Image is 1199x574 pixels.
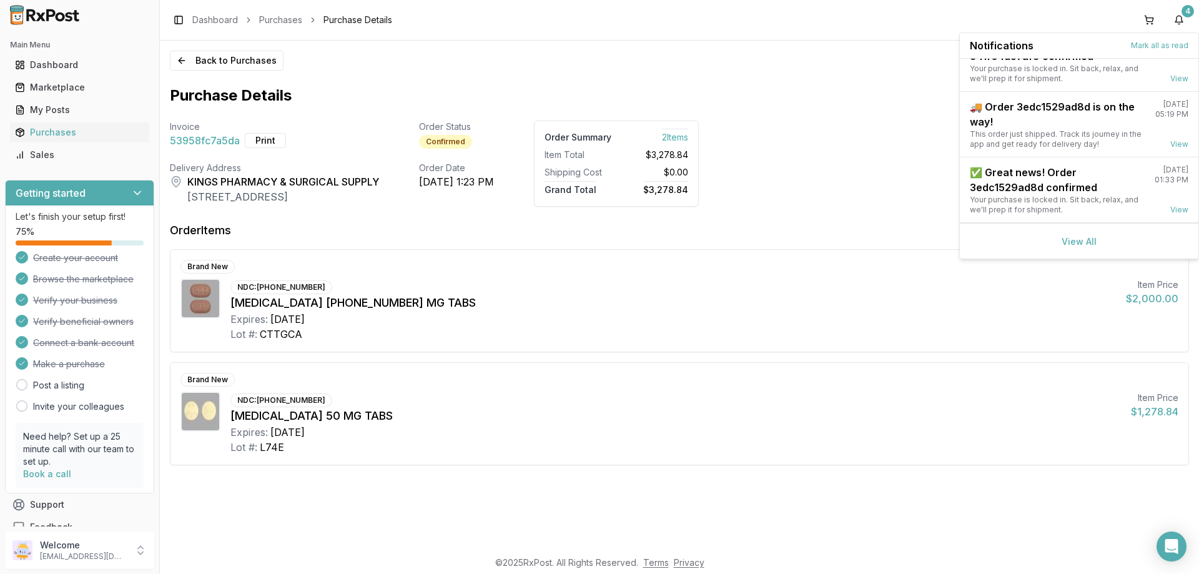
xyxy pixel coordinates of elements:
span: Browse the marketplace [33,273,134,285]
button: Support [5,493,154,516]
span: Purchase Details [323,14,392,26]
a: Sales [10,144,149,166]
div: Purchases [15,126,144,139]
div: KINGS PHARMACY & SURGICAL SUPPLY [187,174,379,189]
p: Need help? Set up a 25 minute call with our team to set up. [23,430,136,468]
div: Confirmed [419,135,472,149]
div: Order Status [419,121,494,133]
div: [DATE] [1163,165,1188,175]
div: [DATE] [270,312,305,327]
nav: breadcrumb [192,14,392,26]
div: 01:33 PM [1155,175,1188,185]
div: [DATE] [1163,99,1188,109]
a: Purchases [10,121,149,144]
a: View All [1062,236,1097,247]
div: Dashboard [15,59,144,71]
div: 🚚 Order 3edc1529ad8d is on the way! [970,99,1145,129]
a: Book a call [23,468,71,479]
img: User avatar [12,540,32,560]
img: Biktarvy 50-200-25 MG TABS [182,280,219,317]
a: Privacy [674,557,704,568]
div: $1,278.84 [1131,404,1178,419]
div: Open Intercom Messenger [1157,532,1187,562]
button: My Posts [5,100,154,120]
a: My Posts [10,99,149,121]
a: Dashboard [192,14,238,26]
div: Expires: [230,312,268,327]
div: CTTGCA [260,327,302,342]
button: Print [245,133,286,148]
a: Invite your colleagues [33,400,124,413]
div: Item Price [1126,279,1178,291]
h1: Purchase Details [170,86,292,106]
div: [DATE] [270,425,305,440]
button: Back to Purchases [170,51,284,71]
div: Sales [15,149,144,161]
span: Notifications [970,38,1034,53]
a: View [1170,205,1188,215]
div: [DATE] 1:23 PM [419,174,494,189]
div: NDC: [PHONE_NUMBER] [230,280,332,294]
a: Marketplace [10,76,149,99]
div: Your purchase is locked in. Sit back, relax, and we'll prep it for shipment. [970,195,1145,215]
div: [MEDICAL_DATA] 50 MG TABS [230,407,1121,425]
span: Feedback [30,521,72,533]
div: Delivery Address [170,162,379,174]
div: [MEDICAL_DATA] [PHONE_NUMBER] MG TABS [230,294,1116,312]
div: ✅ Great news! Order 3edc1529ad8d confirmed [970,165,1145,195]
div: Brand New [180,260,235,274]
a: Purchases [259,14,302,26]
div: Your purchase is locked in. Sit back, relax, and we'll prep it for shipment. [970,64,1147,84]
div: NDC: [PHONE_NUMBER] [230,393,332,407]
div: Lot #: [230,327,257,342]
span: Connect a bank account [33,337,134,349]
h3: Getting started [16,186,86,200]
button: Marketplace [5,77,154,97]
a: Terms [643,557,669,568]
div: L74E [260,440,284,455]
span: Verify your business [33,294,117,307]
span: Grand Total [545,181,596,195]
div: This order just shipped. Track its journey in the app and get ready for delivery day! [970,129,1145,149]
div: Order Items [170,222,231,239]
span: Verify beneficial owners [33,315,134,328]
div: Brand New [180,373,235,387]
div: $0.00 [621,166,688,179]
div: 4 [1182,5,1194,17]
p: Welcome [40,539,127,552]
a: Dashboard [10,54,149,76]
p: [EMAIL_ADDRESS][DOMAIN_NAME] [40,552,127,562]
span: Make a purchase [33,358,105,370]
a: Post a listing [33,379,84,392]
span: 53958fc7a5da [170,133,240,148]
div: Order Summary [545,131,611,144]
a: View [1170,74,1188,84]
img: Tivicay 50 MG TABS [182,393,219,430]
div: $2,000.00 [1126,291,1178,306]
button: Sales [5,145,154,165]
span: Create your account [33,252,118,264]
div: 05:19 PM [1155,109,1188,119]
a: View [1170,139,1188,149]
span: $3,278.84 [643,181,688,195]
div: Item Total [545,149,611,161]
div: Marketplace [15,81,144,94]
span: 75 % [16,225,34,238]
p: Let's finish your setup first! [16,210,144,223]
button: 4 [1169,10,1189,30]
div: Order Date [419,162,494,174]
div: Lot #: [230,440,257,455]
div: My Posts [15,104,144,116]
div: Shipping Cost [545,166,611,179]
img: RxPost Logo [5,5,85,25]
button: Purchases [5,122,154,142]
h2: Main Menu [10,40,149,50]
div: Invoice [170,121,379,133]
span: $3,278.84 [646,149,688,161]
div: Item Price [1131,392,1178,404]
button: Dashboard [5,55,154,75]
div: [STREET_ADDRESS] [187,189,379,204]
div: Expires: [230,425,268,440]
span: 2 Item s [662,129,688,142]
